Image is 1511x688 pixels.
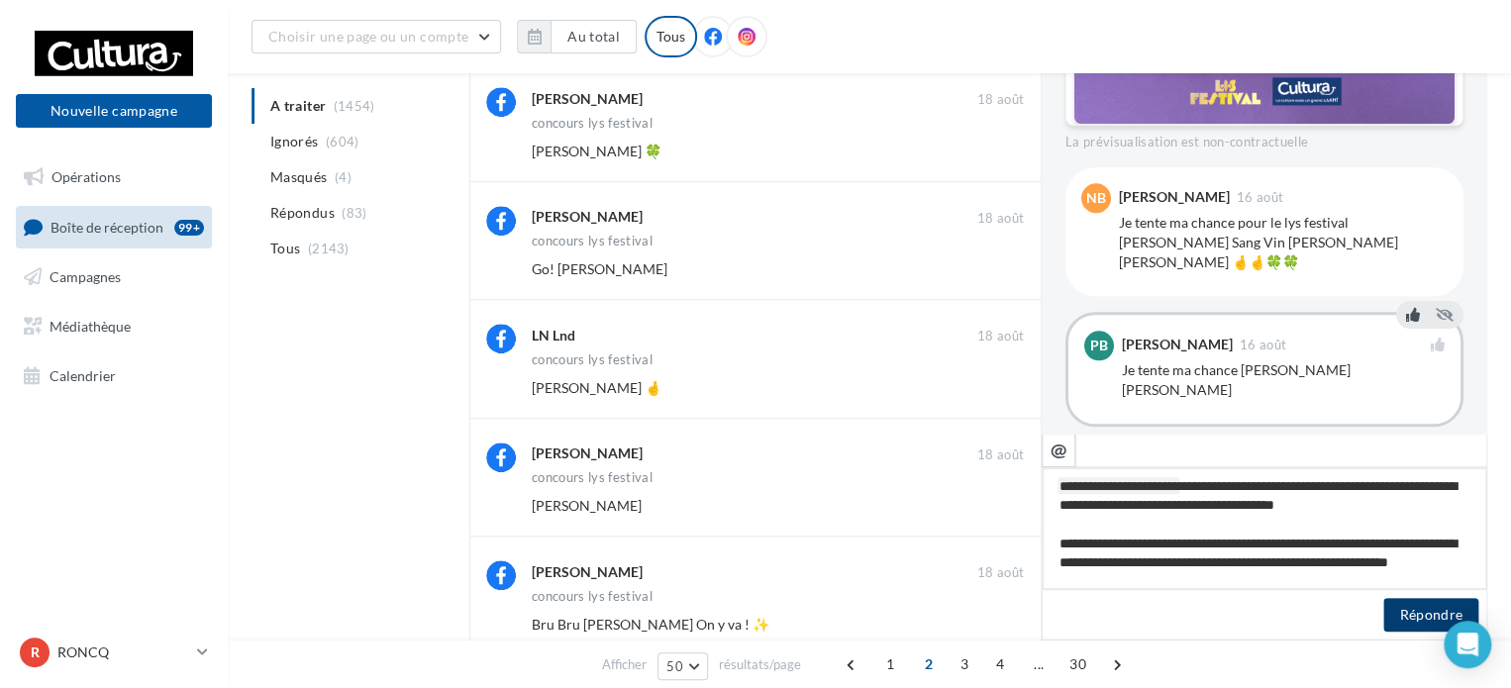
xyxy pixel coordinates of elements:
span: Afficher [602,655,647,674]
button: 50 [657,652,708,680]
span: (2143) [308,241,350,256]
span: 16 août [1237,191,1283,204]
div: [PERSON_NAME] [1122,338,1233,351]
button: Au total [551,20,637,53]
span: 3 [949,648,980,680]
span: (604) [326,134,359,149]
span: (4) [335,169,352,185]
span: NB [1086,188,1106,208]
span: Campagnes [50,268,121,285]
button: Répondre [1383,598,1478,632]
div: LN Lnd [532,326,575,345]
div: concours lys festival [532,590,653,603]
span: [PERSON_NAME] 🤞 [532,379,661,396]
div: concours lys festival [532,471,653,484]
button: Au total [517,20,637,53]
span: (83) [342,205,366,221]
span: Médiathèque [50,318,131,335]
span: 18 août [977,91,1024,109]
div: Tous [645,16,697,57]
span: [PERSON_NAME] 🍀 [532,143,661,159]
span: 2 [913,648,945,680]
a: Calendrier [12,355,216,397]
a: Médiathèque [12,306,216,347]
span: Ignorés [270,132,318,151]
span: [PERSON_NAME] [532,497,642,514]
button: @ [1042,434,1075,467]
span: Calendrier [50,366,116,383]
div: [PERSON_NAME] [532,443,643,463]
span: PB [1090,336,1108,355]
a: Opérations [12,156,216,198]
span: R [31,642,40,662]
button: Nouvelle campagne [16,94,212,128]
button: Choisir une page ou un compte [252,20,501,53]
span: Tous [270,239,300,258]
a: Boîte de réception99+ [12,206,216,248]
a: R RONCQ [16,634,212,671]
span: Bru Bru [PERSON_NAME] On y va ! ✨ [532,616,769,633]
div: [PERSON_NAME] [532,89,643,109]
i: @ [1051,441,1067,458]
div: concours lys festival [532,117,653,130]
div: concours lys festival [532,235,653,247]
span: 1 [874,648,906,680]
span: 18 août [977,564,1024,582]
span: 18 août [977,446,1024,464]
span: Opérations [51,168,121,185]
span: 30 [1061,648,1094,680]
div: Je tente ma chance pour le lys festival [PERSON_NAME] Sang Vin [PERSON_NAME] [PERSON_NAME] 🤞🤞🍀🍀 [1119,213,1448,272]
span: Choisir une page ou un compte [268,28,468,45]
span: 4 [984,648,1016,680]
div: [PERSON_NAME] [1119,190,1230,204]
div: concours lys festival [532,353,653,366]
div: Je tente ma chance [PERSON_NAME] [PERSON_NAME] [1122,360,1445,400]
span: Go! [PERSON_NAME] [532,260,667,277]
div: [PERSON_NAME] [532,207,643,227]
div: Open Intercom Messenger [1444,621,1491,668]
span: 50 [666,658,683,674]
span: ... [1023,648,1055,680]
span: résultats/page [719,655,801,674]
p: RONCQ [57,642,189,662]
div: La prévisualisation est non-contractuelle [1065,126,1463,151]
span: 16 août [1240,339,1286,351]
a: Campagnes [12,256,216,298]
span: 18 août [977,328,1024,345]
span: Boîte de réception [50,218,163,235]
div: [PERSON_NAME] [532,562,643,582]
span: Masqués [270,167,327,187]
span: Répondus [270,203,335,223]
span: 18 août [977,210,1024,228]
div: 99+ [174,220,204,236]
